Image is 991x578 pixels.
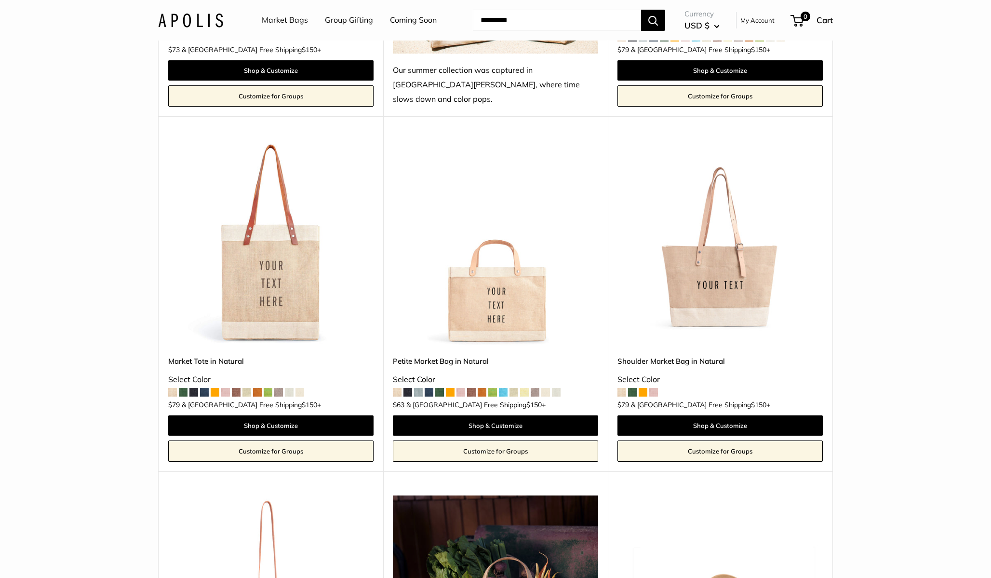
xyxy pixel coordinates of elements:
a: Shop & Customize [617,60,823,81]
img: Petite Market Bag in Natural [393,140,598,346]
a: 0 Cart [791,13,833,28]
button: Search [641,10,665,31]
a: My Account [740,14,775,26]
a: Shop & Customize [393,415,598,436]
span: Currency [684,7,720,21]
span: $79 [617,45,629,54]
span: $79 [617,400,629,409]
img: Shoulder Market Bag in Natural [617,140,823,346]
span: $79 [168,400,180,409]
a: Shoulder Market Bag in NaturalShoulder Market Bag in Natural [617,140,823,346]
input: Search... [473,10,641,31]
a: Market Bags [262,13,308,28]
span: $73 [168,45,180,54]
span: & [GEOGRAPHIC_DATA] Free Shipping + [631,46,770,53]
a: Shop & Customize [168,415,374,436]
a: Customize for Groups [168,440,374,462]
span: & [GEOGRAPHIC_DATA] Free Shipping + [182,46,321,53]
a: Petite Market Bag in Natural [393,356,598,367]
a: Petite Market Bag in Naturaldescription_Effortless style that elevates every moment [393,140,598,346]
span: $63 [393,400,404,409]
a: Shop & Customize [617,415,823,436]
span: & [GEOGRAPHIC_DATA] Free Shipping + [406,401,546,408]
div: Our summer collection was captured in [GEOGRAPHIC_DATA][PERSON_NAME], where time slows down and c... [393,63,598,107]
div: Select Color [617,372,823,387]
a: Coming Soon [390,13,437,28]
span: $150 [751,400,766,409]
a: Customize for Groups [393,440,598,462]
img: Apolis [158,13,223,27]
a: Group Gifting [325,13,373,28]
span: Cart [817,15,833,25]
div: Select Color [393,372,598,387]
span: USD $ [684,20,710,30]
a: Customize for Groups [617,440,823,462]
span: $150 [526,400,542,409]
a: Market Tote in Natural [168,356,374,367]
a: description_Make it yours with custom printed text.description_The Original Market bag in its 4 n... [168,140,374,346]
span: 0 [801,12,810,21]
img: description_Make it yours with custom printed text. [168,140,374,346]
div: Select Color [168,372,374,387]
a: Customize for Groups [168,85,374,107]
span: & [GEOGRAPHIC_DATA] Free Shipping + [631,401,770,408]
a: Shoulder Market Bag in Natural [617,356,823,367]
span: $150 [302,45,317,54]
span: $150 [751,45,766,54]
a: Shop & Customize [168,60,374,81]
span: & [GEOGRAPHIC_DATA] Free Shipping + [182,401,321,408]
button: USD $ [684,18,720,33]
span: $150 [302,400,317,409]
a: Customize for Groups [617,85,823,107]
